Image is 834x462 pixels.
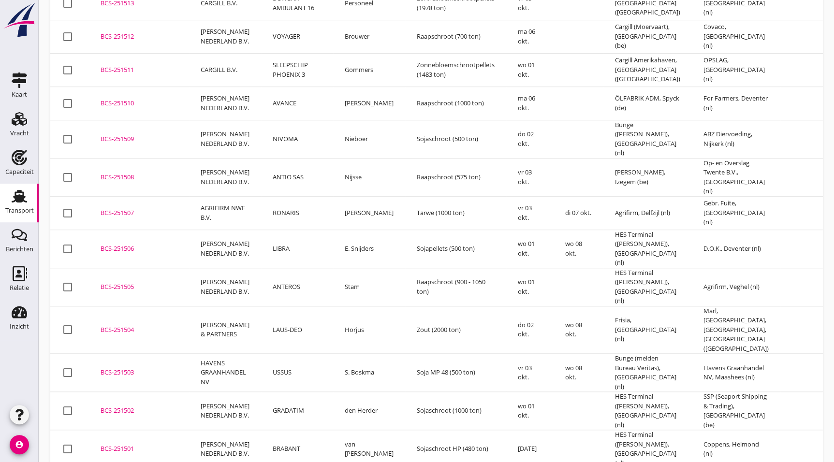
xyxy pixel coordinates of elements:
div: Berichten [6,246,33,252]
div: Vracht [10,130,29,136]
td: Nijsse [333,158,405,196]
div: Inzicht [10,323,29,330]
td: For Farmers, Deventer (nl) [692,87,780,120]
td: S. Boskma [333,354,405,392]
div: BCS-251512 [101,32,177,42]
td: HES Terminal ([PERSON_NAME]), [GEOGRAPHIC_DATA] (nl) [603,268,692,306]
td: OPSLAG, [GEOGRAPHIC_DATA] (nl) [692,53,780,87]
td: di 07 okt. [554,196,603,230]
td: wo 01 okt. [506,392,554,430]
td: ÖLFABRIK ADM, Spyck (de) [603,87,692,120]
i: account_circle [10,435,29,454]
div: BCS-251502 [101,406,177,416]
td: Raapschroot (700 ton) [405,20,506,53]
td: RONARIS [261,196,333,230]
td: Marl, [GEOGRAPHIC_DATA], [GEOGRAPHIC_DATA], [GEOGRAPHIC_DATA] ([GEOGRAPHIC_DATA]) [692,306,780,354]
td: den Herder [333,392,405,430]
td: Sojaschroot (1000 ton) [405,392,506,430]
td: Tarwe (1000 ton) [405,196,506,230]
td: CARGILL B.V. [189,53,261,87]
td: wo 01 okt. [506,268,554,306]
td: ma 06 okt. [506,87,554,120]
td: LIBRA [261,230,333,268]
td: vr 03 okt. [506,354,554,392]
td: vr 03 okt. [506,196,554,230]
td: Stam [333,268,405,306]
td: Cargill Amerikahaven, [GEOGRAPHIC_DATA] ([GEOGRAPHIC_DATA]) [603,53,692,87]
div: BCS-251511 [101,65,177,75]
td: SSP (Seaport Shipping & Trading), [GEOGRAPHIC_DATA] (be) [692,392,780,430]
div: BCS-251505 [101,282,177,292]
td: [PERSON_NAME] NEDERLAND B.V. [189,158,261,196]
td: ABZ Diervoeding, Nijkerk (nl) [692,120,780,158]
td: Gommers [333,53,405,87]
td: wo 01 okt. [506,53,554,87]
div: Relatie [10,285,29,291]
div: Capaciteit [5,169,34,175]
div: BCS-251507 [101,208,177,218]
td: HES Terminal ([PERSON_NAME]), [GEOGRAPHIC_DATA] (nl) [603,230,692,268]
td: do 02 okt. [506,306,554,354]
td: wo 08 okt. [554,354,603,392]
div: BCS-251509 [101,134,177,144]
td: [PERSON_NAME] NEDERLAND B.V. [189,20,261,53]
td: wo 08 okt. [554,230,603,268]
td: SLEEPSCHIP PHOENIX 3 [261,53,333,87]
td: ANTEROS [261,268,333,306]
div: BCS-251508 [101,173,177,182]
td: do 02 okt. [506,120,554,158]
td: Zout (2000 ton) [405,306,506,354]
td: [PERSON_NAME], Izegem (be) [603,158,692,196]
td: [PERSON_NAME] NEDERLAND B.V. [189,392,261,430]
td: AVANCE [261,87,333,120]
td: VOYAGER [261,20,333,53]
td: Gebr. Fuite, [GEOGRAPHIC_DATA] (nl) [692,196,780,230]
td: ma 06 okt. [506,20,554,53]
td: Sojapellets (500 ton) [405,230,506,268]
td: HAVENS GRAANHANDEL NV [189,354,261,392]
td: [PERSON_NAME] & PARTNERS [189,306,261,354]
td: [PERSON_NAME] NEDERLAND B.V. [189,87,261,120]
td: Soja MP 48 (500 ton) [405,354,506,392]
td: [PERSON_NAME] [333,87,405,120]
td: GRADATIM [261,392,333,430]
td: ANTIO SAS [261,158,333,196]
td: Raapschroot (1000 ton) [405,87,506,120]
td: Raapschroot (575 ton) [405,158,506,196]
td: [PERSON_NAME] NEDERLAND B.V. [189,268,261,306]
td: vr 03 okt. [506,158,554,196]
td: LAUS-DEO [261,306,333,354]
td: D.O.K., Deventer (nl) [692,230,780,268]
div: BCS-251510 [101,99,177,108]
td: Agrifirm, Veghel (nl) [692,268,780,306]
td: wo 08 okt. [554,306,603,354]
td: wo 01 okt. [506,230,554,268]
td: E. Snijders [333,230,405,268]
td: Bunge ([PERSON_NAME]), [GEOGRAPHIC_DATA] (nl) [603,120,692,158]
td: NIVOMA [261,120,333,158]
div: BCS-251501 [101,444,177,454]
td: HES Terminal ([PERSON_NAME]), [GEOGRAPHIC_DATA] (nl) [603,392,692,430]
div: BCS-251506 [101,244,177,254]
td: Brouwer [333,20,405,53]
td: Sojaschroot (500 ton) [405,120,506,158]
td: Covaco, [GEOGRAPHIC_DATA] (nl) [692,20,780,53]
td: Nieboer [333,120,405,158]
td: Bunge (melden Bureau Veritas), [GEOGRAPHIC_DATA] (nl) [603,354,692,392]
div: BCS-251503 [101,368,177,377]
td: [PERSON_NAME] NEDERLAND B.V. [189,230,261,268]
td: AGRIFIRM NWE B.V. [189,196,261,230]
td: Op- en Overslag Twente B.V., [GEOGRAPHIC_DATA] (nl) [692,158,780,196]
td: Agrifirm, Delfzijl (nl) [603,196,692,230]
div: Transport [5,207,34,214]
td: [PERSON_NAME] [333,196,405,230]
div: BCS-251504 [101,325,177,335]
td: Horjus [333,306,405,354]
td: Havens Graanhandel NV, Maashees (nl) [692,354,780,392]
td: Frisia, [GEOGRAPHIC_DATA] (nl) [603,306,692,354]
td: Zonnebloemschrootpellets (1483 ton) [405,53,506,87]
td: USSUS [261,354,333,392]
td: Cargill (Moervaart), [GEOGRAPHIC_DATA] (be) [603,20,692,53]
td: Raapschroot (900 - 1050 ton) [405,268,506,306]
td: [PERSON_NAME] NEDERLAND B.V. [189,120,261,158]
